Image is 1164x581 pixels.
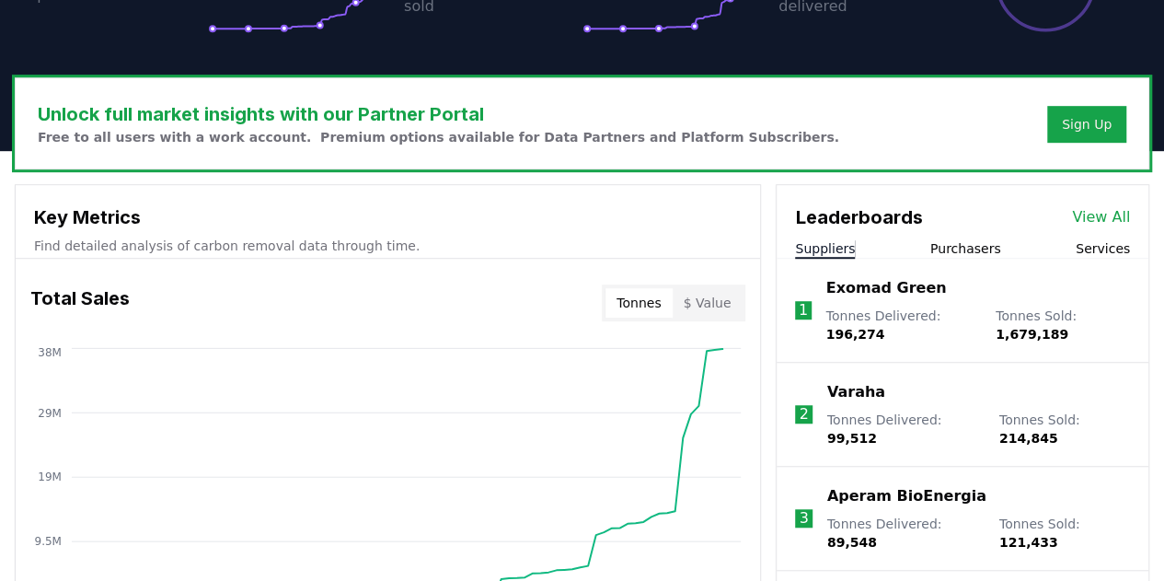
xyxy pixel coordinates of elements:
[1047,106,1126,143] button: Sign Up
[799,403,808,425] p: 2
[795,239,855,258] button: Suppliers
[999,431,1058,446] span: 214,845
[826,277,947,299] a: Exomad Green
[999,411,1130,447] p: Tonnes Sold :
[827,431,877,446] span: 99,512
[30,285,130,321] h3: Total Sales
[999,535,1058,550] span: 121,433
[38,100,839,128] h3: Unlock full market insights with our Partner Portal
[826,307,977,343] p: Tonnes Delivered :
[827,381,885,403] a: Varaha
[1076,239,1130,258] button: Services
[38,345,62,358] tspan: 38M
[38,128,839,146] p: Free to all users with a work account. Premium options available for Data Partners and Platform S...
[827,485,986,507] a: Aperam BioEnergia
[34,203,742,231] h3: Key Metrics
[826,327,885,342] span: 196,274
[999,515,1130,552] p: Tonnes Sold :
[38,406,62,419] tspan: 29M
[996,307,1130,343] p: Tonnes Sold :
[35,535,62,548] tspan: 9.5M
[1062,115,1112,134] a: Sign Up
[673,288,743,318] button: $ Value
[827,535,877,550] span: 89,548
[795,203,922,231] h3: Leaderboards
[1072,206,1130,228] a: View All
[827,411,981,447] p: Tonnes Delivered :
[799,299,808,321] p: 1
[930,239,1001,258] button: Purchasers
[38,471,62,483] tspan: 19M
[827,515,981,552] p: Tonnes Delivered :
[605,288,672,318] button: Tonnes
[799,507,808,529] p: 3
[996,327,1068,342] span: 1,679,189
[34,237,742,255] p: Find detailed analysis of carbon removal data through time.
